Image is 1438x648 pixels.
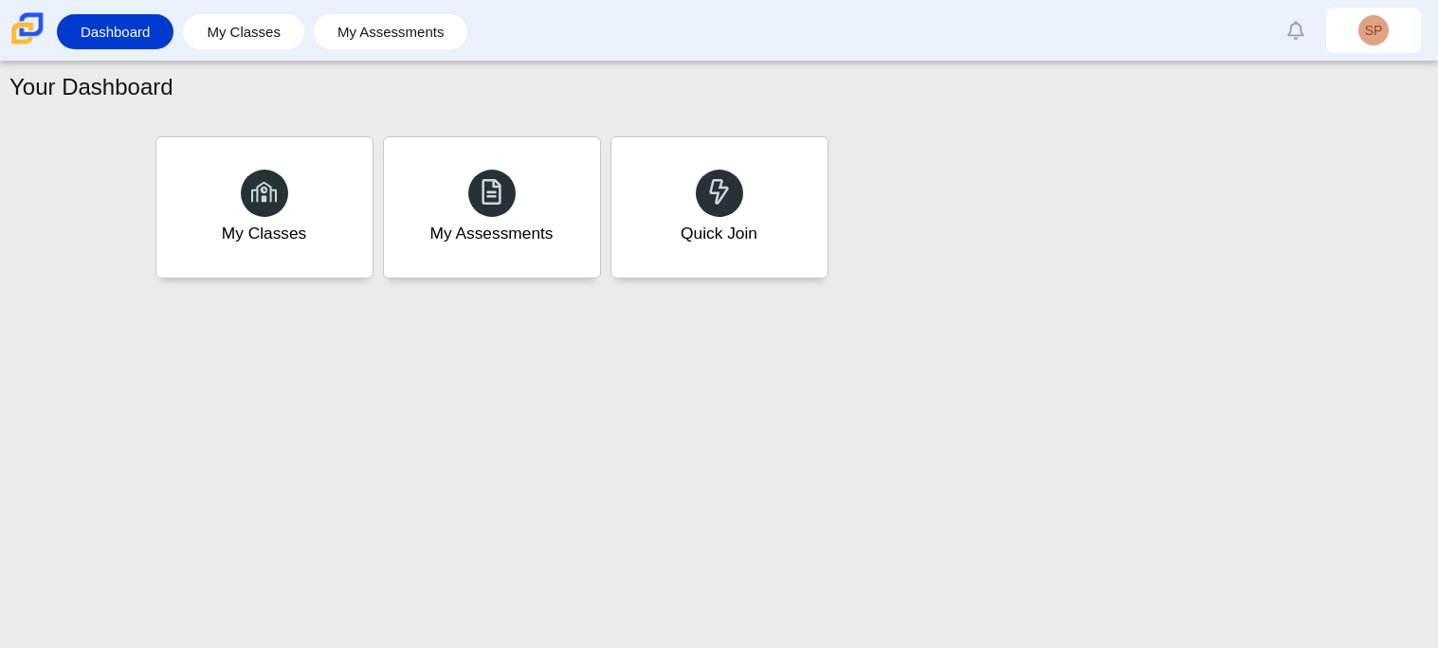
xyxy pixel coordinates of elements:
a: My Assessments [323,14,459,49]
a: My Assessments [383,136,601,279]
a: Alerts [1275,9,1317,51]
h1: Your Dashboard [9,71,173,103]
a: Dashboard [66,14,164,49]
a: SP [1326,8,1421,53]
a: Carmen School of Science & Technology [8,35,47,51]
span: SP [1365,24,1383,37]
div: My Classes [222,222,307,245]
a: My Classes [192,14,295,49]
a: Quick Join [610,136,828,279]
div: Quick Join [681,222,757,245]
img: Carmen School of Science & Technology [8,9,47,48]
div: My Assessments [430,222,554,245]
a: My Classes [155,136,373,279]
